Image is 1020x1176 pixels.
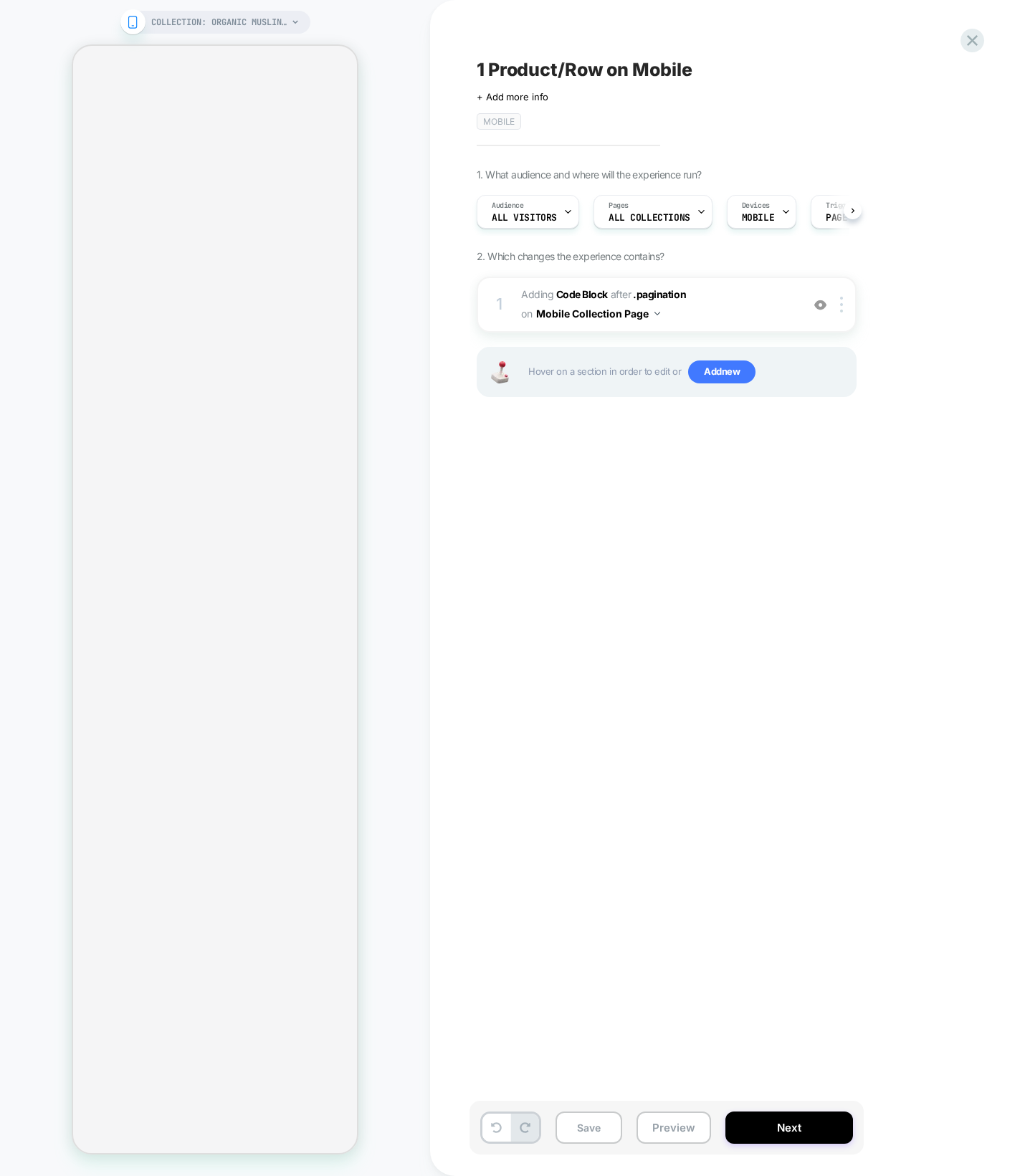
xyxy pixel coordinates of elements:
[742,213,774,223] span: MOBILE
[637,1112,711,1144] button: Preview
[536,303,660,324] button: Mobile Collection Page
[609,201,629,211] span: Pages
[477,168,701,181] span: 1. What audience and where will the experience run?
[477,250,664,262] span: 2. Which changes the experience contains?
[492,201,524,211] span: Audience
[528,360,848,383] span: Hover on a section in order to edit or
[521,288,608,300] span: Adding
[521,305,532,322] span: on
[633,288,686,300] span: .pagination
[477,59,692,80] span: 1 Product/Row on Mobile
[556,1112,622,1144] button: Save
[556,288,608,300] b: Code Block
[742,201,770,211] span: Devices
[151,11,287,34] span: COLLECTION: Organic Muslin (Category)
[609,213,690,223] span: ALL COLLECTIONS
[725,1112,853,1144] button: Next
[814,299,826,311] img: crossed eye
[826,213,874,223] span: Page Load
[492,213,557,223] span: All Visitors
[492,290,507,319] div: 1
[477,91,548,102] span: + Add more info
[477,113,521,130] span: Mobile
[826,201,854,211] span: Trigger
[840,297,843,312] img: close
[611,288,631,300] span: AFTER
[688,360,756,383] span: Add new
[654,312,660,315] img: down arrow
[485,361,514,383] img: Joystick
